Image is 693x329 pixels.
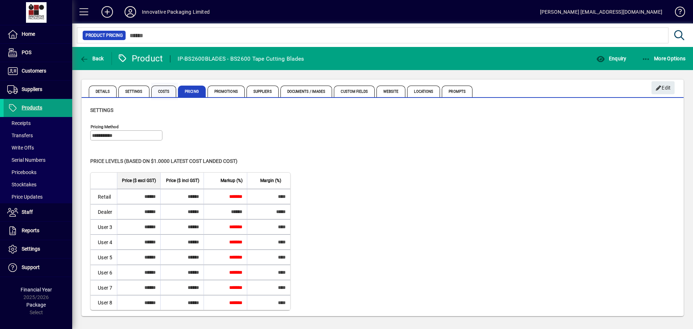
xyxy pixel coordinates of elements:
span: Costs [151,86,176,97]
a: Transfers [4,129,72,142]
a: Support [4,259,72,277]
div: [PERSON_NAME] [EMAIL_ADDRESS][DOMAIN_NAME] [540,6,662,18]
td: User 6 [91,265,117,280]
a: Receipts [4,117,72,129]
span: Stocktakes [7,182,36,187]
a: Settings [4,240,72,258]
a: Reports [4,222,72,240]
a: Home [4,25,72,43]
span: Enquiry [596,56,626,61]
span: Home [22,31,35,37]
span: Receipts [7,120,31,126]
span: Details [89,86,117,97]
span: Price Updates [7,194,43,200]
a: Pricebooks [4,166,72,178]
td: User 4 [91,234,117,250]
div: Innovative Packaging Limited [142,6,210,18]
span: Margin (%) [260,177,281,185]
span: Pricebooks [7,169,36,175]
a: Serial Numbers [4,154,72,166]
app-page-header-button: Back [72,52,112,65]
div: Product [117,53,163,64]
a: Price Updates [4,191,72,203]
span: Markup (%) [221,177,243,185]
span: Back [80,56,104,61]
span: Price ($ excl GST) [122,177,156,185]
span: Settings [118,86,149,97]
span: Reports [22,228,39,233]
span: Settings [22,246,40,252]
span: Customers [22,68,46,74]
span: Edit [655,82,671,94]
button: Edit [651,81,675,94]
span: Locations [407,86,440,97]
span: Price ($ incl GST) [166,177,199,185]
a: Stocktakes [4,178,72,191]
span: Write Offs [7,145,34,151]
button: More Options [640,52,688,65]
span: Support [22,264,40,270]
td: Dealer [91,204,117,219]
button: Add [96,5,119,18]
a: Staff [4,203,72,221]
span: Serial Numbers [7,157,45,163]
a: Write Offs [4,142,72,154]
span: Prompts [442,86,472,97]
td: User 5 [91,250,117,265]
span: Custom Fields [334,86,374,97]
span: Price levels (based on $1.0000 Latest cost landed cost) [90,158,237,164]
span: POS [22,49,31,55]
span: Pricing [178,86,206,97]
button: Enquiry [594,52,628,65]
span: Settings [90,107,113,113]
span: Financial Year [21,287,52,293]
td: User 7 [91,280,117,295]
span: Staff [22,209,33,215]
button: Back [78,52,106,65]
div: IP-BS2600BLADES - BS2600 Tape Cutting Blades [178,53,304,65]
span: Promotions [208,86,245,97]
button: Profile [119,5,142,18]
span: More Options [642,56,686,61]
span: Suppliers [22,86,42,92]
td: User 8 [91,295,117,310]
a: POS [4,44,72,62]
td: Retail [91,189,117,204]
span: Product Pricing [86,32,123,39]
span: Documents / Images [280,86,332,97]
span: Suppliers [247,86,279,97]
span: Products [22,105,42,111]
td: User 3 [91,219,117,234]
span: Package [26,302,46,308]
mat-label: Pricing method [91,124,119,129]
span: Website [376,86,406,97]
a: Customers [4,62,72,80]
a: Knowledge Base [670,1,684,25]
span: Transfers [7,133,33,138]
a: Suppliers [4,81,72,99]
